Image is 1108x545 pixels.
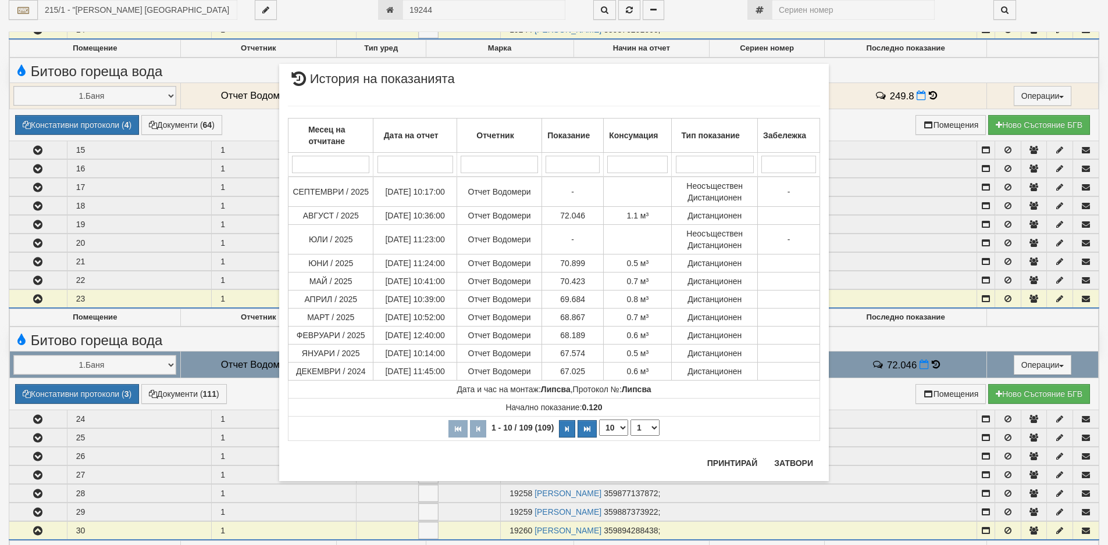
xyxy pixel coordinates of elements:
[788,235,790,244] span: -
[630,419,660,436] select: Страница номер
[627,349,649,358] span: 0.5 м³
[457,291,541,309] td: Отчет Водомери
[457,345,541,363] td: Отчет Водомери
[672,327,757,345] td: Дистанционен
[373,177,457,207] td: [DATE] 10:17:00
[373,225,457,254] td: [DATE] 11:23:00
[384,131,439,140] b: Дата на отчет
[672,309,757,327] td: Дистанционен
[373,327,457,345] td: [DATE] 12:40:00
[672,345,757,363] td: Дистанционен
[672,177,757,207] td: Неосъществен Дистанционен
[547,131,590,140] b: Показание
[288,381,820,399] td: ,
[627,277,649,286] span: 0.7 м³
[560,259,585,268] span: 70.899
[571,235,574,244] span: -
[288,254,373,272] td: ЮНИ / 2025
[373,309,457,327] td: [DATE] 10:52:00
[672,254,757,272] td: Дистанционен
[288,177,373,207] td: СЕПТЕМВРИ / 2025
[448,420,468,438] button: Първа страница
[476,131,514,140] b: Отчетник
[627,211,649,220] span: 1.1 м³
[560,277,585,286] span: 70.423
[559,420,575,438] button: Следваща страница
[571,187,574,196] span: -
[622,385,651,394] strong: Липсва
[373,207,457,225] td: [DATE] 10:36:00
[288,225,373,254] td: ЮЛИ / 2025
[288,119,373,153] th: Месец на отчитане: No sort applied, activate to apply an ascending sort
[767,454,820,472] button: Затвори
[672,272,757,291] td: Дистанционен
[457,254,541,272] td: Отчет Водомери
[560,211,585,220] span: 72.046
[682,131,740,140] b: Тип показание
[560,295,585,304] span: 69.684
[573,385,651,394] span: Протокол №:
[373,363,457,381] td: [DATE] 11:45:00
[560,349,585,358] span: 67.574
[457,309,541,327] td: Отчет Водомери
[560,313,585,322] span: 68.867
[627,313,649,322] span: 0.7 м³
[604,119,672,153] th: Консумация: No sort applied, activate to apply an ascending sort
[541,385,571,394] strong: Липсва
[457,363,541,381] td: Отчет Водомери
[672,291,757,309] td: Дистанционен
[308,125,345,146] b: Месец на отчитане
[627,295,649,304] span: 0.8 м³
[763,131,806,140] b: Забележка
[560,331,585,340] span: 68.189
[373,254,457,272] td: [DATE] 11:24:00
[373,345,457,363] td: [DATE] 10:14:00
[288,207,373,225] td: АВГУСТ / 2025
[489,423,557,432] span: 1 - 10 / 109 (109)
[288,327,373,345] td: ФЕВРУАРИ / 2025
[288,291,373,309] td: АПРИЛ / 2025
[373,291,457,309] td: [DATE] 10:39:00
[505,403,602,412] span: Начално показание:
[373,272,457,291] td: [DATE] 10:41:00
[457,225,541,254] td: Отчет Водомери
[627,331,649,340] span: 0.6 м³
[457,177,541,207] td: Отчет Водомери
[373,119,457,153] th: Дата на отчет: No sort applied, activate to apply an ascending sort
[470,420,486,438] button: Предишна страница
[672,119,757,153] th: Тип показание: No sort applied, activate to apply an ascending sort
[288,272,373,291] td: МАЙ / 2025
[672,207,757,225] td: Дистанционен
[288,309,373,327] td: МАРТ / 2025
[700,454,764,472] button: Принтирай
[672,363,757,381] td: Дистанционен
[542,119,604,153] th: Показание: No sort applied, activate to apply an ascending sort
[757,119,820,153] th: Забележка: No sort applied, activate to apply an ascending sort
[672,225,757,254] td: Неосъществен Дистанционен
[457,119,541,153] th: Отчетник: No sort applied, activate to apply an ascending sort
[457,207,541,225] td: Отчет Водомери
[457,327,541,345] td: Отчет Водомери
[582,403,603,412] strong: 0.120
[627,259,649,268] span: 0.5 м³
[627,367,649,376] span: 0.6 м³
[457,272,541,291] td: Отчет Водомери
[457,385,570,394] span: Дата и час на монтаж:
[578,420,597,438] button: Последна страница
[788,187,790,196] span: -
[288,73,455,94] span: История на показанията
[609,131,658,140] b: Консумация
[560,367,585,376] span: 67.025
[288,363,373,381] td: ДЕКЕМВРИ / 2024
[288,345,373,363] td: ЯНУАРИ / 2025
[599,419,628,436] select: Брой редове на страница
